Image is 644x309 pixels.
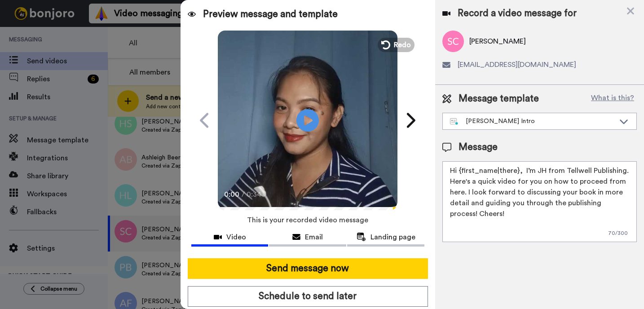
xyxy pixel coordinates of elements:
[442,161,637,242] textarea: Hi {first_name|there}, I’m JH from Tellwell Publishing. Here's a quick video for you on how to pr...
[226,232,246,243] span: Video
[371,232,415,243] span: Landing page
[188,286,428,307] button: Schedule to send later
[305,232,323,243] span: Email
[247,189,262,200] span: 0:34
[450,117,615,126] div: [PERSON_NAME] Intro
[459,92,539,106] span: Message template
[459,141,498,154] span: Message
[224,189,240,200] span: 0:00
[450,118,459,125] img: nextgen-template.svg
[247,210,368,230] span: This is your recorded video message
[188,258,428,279] button: Send message now
[458,59,576,70] span: [EMAIL_ADDRESS][DOMAIN_NAME]
[588,92,637,106] button: What is this?
[242,189,245,200] span: /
